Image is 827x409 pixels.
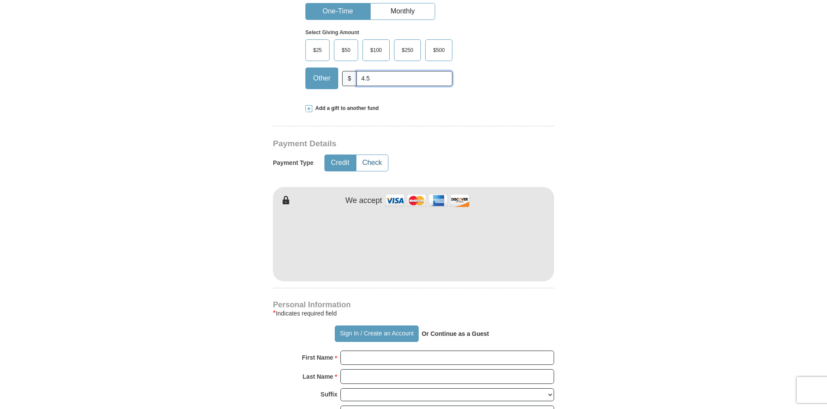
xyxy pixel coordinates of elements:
[305,29,359,35] strong: Select Giving Amount
[303,370,333,383] strong: Last Name
[346,196,382,206] h4: We accept
[371,3,435,19] button: Monthly
[356,71,452,86] input: Other Amount
[366,44,386,57] span: $100
[337,44,355,57] span: $50
[384,191,471,210] img: credit cards accepted
[306,3,370,19] button: One-Time
[273,301,554,308] h4: Personal Information
[342,71,357,86] span: $
[321,388,337,400] strong: Suffix
[302,351,333,364] strong: First Name
[309,72,335,85] span: Other
[273,139,494,149] h3: Payment Details
[335,325,418,342] button: Sign In / Create an Account
[312,105,379,112] span: Add a gift to another fund
[309,44,326,57] span: $25
[397,44,418,57] span: $250
[422,330,489,337] strong: Or Continue as a Guest
[273,159,314,167] h5: Payment Type
[325,155,356,171] button: Credit
[429,44,449,57] span: $500
[273,308,554,319] div: Indicates required field
[356,155,388,171] button: Check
